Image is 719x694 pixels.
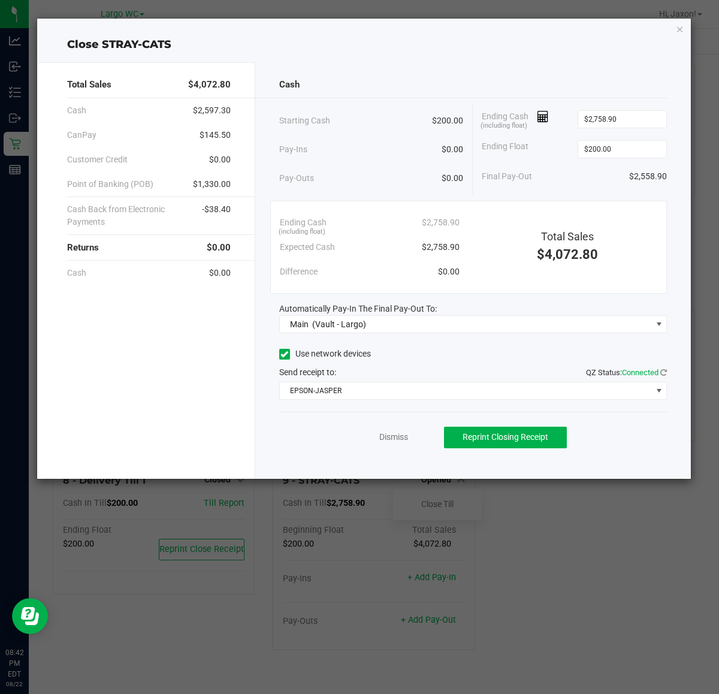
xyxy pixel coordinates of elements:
span: (including float) [481,121,527,131]
span: Cash Back from Electronic Payments [67,203,202,228]
span: Cash [67,104,86,117]
span: Total Sales [67,78,111,92]
span: (including float) [279,227,325,237]
span: Automatically Pay-In The Final Pay-Out To: [279,304,437,313]
div: Returns [67,235,231,261]
iframe: Resource center [12,598,48,634]
span: CanPay [67,129,96,141]
span: Cash [67,267,86,279]
span: Main [290,319,309,329]
span: $0.00 [438,265,460,278]
div: Close STRAY-CATS [37,37,691,53]
span: Reprint Closing Receipt [463,432,548,442]
span: Total Sales [541,230,594,243]
span: Cash [279,78,300,92]
span: -$38.40 [202,203,231,228]
span: Final Pay-Out [482,170,532,183]
label: Use network devices [279,348,371,360]
span: Difference [280,265,318,278]
span: $0.00 [209,153,231,166]
span: $0.00 [207,241,231,255]
span: Connected [622,368,658,377]
span: Starting Cash [279,114,330,127]
span: Pay-Ins [279,143,307,156]
span: $2,558.90 [629,170,667,183]
span: $0.00 [442,143,463,156]
a: Dismiss [379,431,408,443]
span: EPSON-JASPER [280,382,652,399]
button: Reprint Closing Receipt [444,427,567,448]
span: $2,758.90 [422,216,460,229]
span: $1,330.00 [193,178,231,191]
span: Expected Cash [280,241,335,254]
span: $145.50 [200,129,231,141]
span: $4,072.80 [188,78,231,92]
span: Ending Cash [280,216,327,229]
span: Point of Banking (POB) [67,178,153,191]
span: Customer Credit [67,153,128,166]
span: Pay-Outs [279,172,314,185]
span: $200.00 [432,114,463,127]
span: (Vault - Largo) [312,319,366,329]
span: Ending Float [482,140,528,158]
span: Send receipt to: [279,367,336,377]
span: Ending Cash [482,110,549,128]
span: QZ Status: [586,368,667,377]
span: $4,072.80 [537,247,598,262]
span: $0.00 [442,172,463,185]
span: $0.00 [209,267,231,279]
span: $2,758.90 [422,241,460,254]
span: $2,597.30 [193,104,231,117]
